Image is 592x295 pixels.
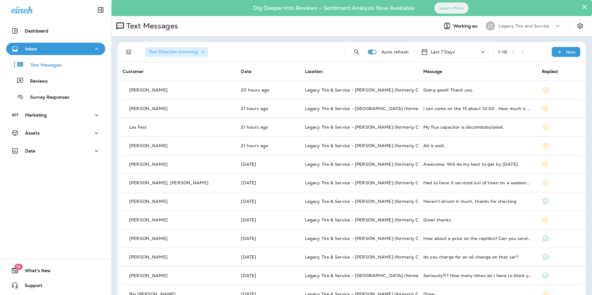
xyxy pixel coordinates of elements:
button: Filters [123,46,135,58]
p: Assets [25,130,40,135]
p: Dashboard [25,28,48,33]
span: Location [305,69,323,74]
p: [PERSON_NAME] [129,217,168,222]
p: Oct 7, 2025 10:25 AM [241,199,295,204]
span: Legacy Tire & Service - [PERSON_NAME] (formerly Chelsea Tire Pros) [305,199,454,204]
button: Data [6,145,105,157]
p: Inbox [25,46,37,51]
button: Close [581,2,587,12]
div: How about a price on the reptiles? Can you send me a pic of the Carlisle? [423,236,532,241]
p: Legacy Tire and Service [499,24,549,28]
p: [PERSON_NAME] [129,254,168,259]
p: [PERSON_NAME], [PERSON_NAME] [129,180,208,185]
div: All is well. [423,143,532,148]
p: [PERSON_NAME] [129,162,168,167]
span: Support [19,283,42,290]
span: Customer [123,69,144,74]
div: 1 - 18 [498,49,507,54]
p: Oct 8, 2025 10:19 AM [241,143,295,148]
button: Collapse Sidebar [92,4,109,16]
button: Marketing [6,109,105,121]
span: Message [423,69,442,74]
div: Seriously?!? How many times do I have to block you!?!? [423,273,532,278]
span: 19 [14,264,23,270]
span: Working as: [453,24,480,29]
p: Oct 6, 2025 01:12 PM [241,217,295,222]
div: do you charge for an oil change on that car? [423,254,532,259]
button: Settings [575,20,586,32]
p: Oct 6, 2025 12:29 PM [241,236,295,241]
span: Legacy Tire & Service - [PERSON_NAME] (formerly Chelsea Tire Pros) [305,161,454,167]
p: Oct 5, 2025 10:28 AM [241,273,295,278]
p: Text Messages [124,21,178,31]
span: Date [241,69,251,74]
div: Great thanks [423,217,532,222]
p: Oct 8, 2025 10:19 AM [241,125,295,130]
div: Awesome. Will do my best to get by tomorrow. [423,162,532,167]
p: Survey Responses [24,95,69,100]
div: LT [486,21,495,31]
p: Oct 7, 2025 10:34 AM [241,180,295,185]
div: Haven't driven it much, thanks for checking [423,199,532,204]
p: Auto refresh [381,49,409,54]
span: Legacy Tire & Service - [GEOGRAPHIC_DATA] (formerly Chalkville Auto & Tire Service) [305,106,490,111]
span: Legacy Tire & Service - [PERSON_NAME] (formerly Chelsea Tire Pros) [305,254,454,260]
div: My flux capacitor is discombobulated. [423,125,532,130]
button: 19What's New [6,264,105,277]
span: What's New [19,268,51,276]
span: Legacy Tire & Service - [PERSON_NAME] (formerly Chelsea Tire Pros) [305,217,454,223]
span: Legacy Tire & Service - [PERSON_NAME] (formerly Chelsea Tire Pros) [305,236,454,241]
p: New [566,49,576,54]
button: Inbox [6,43,105,55]
p: Data [25,148,36,153]
p: [PERSON_NAME] [129,143,168,148]
button: Survey Responses [6,90,105,103]
div: I can come on the 15 about 10:00 . How much is oil change ? [423,106,532,111]
span: Legacy Tire & Service - [PERSON_NAME] (formerly Chelsea Tire Pros) [305,87,454,93]
p: [PERSON_NAME] [129,236,168,241]
span: Legacy Tire & Service - [PERSON_NAME] (formerly Chelsea Tire Pros) [305,180,454,186]
p: Text Messages [24,62,62,68]
p: [PERSON_NAME] [129,106,168,111]
p: [PERSON_NAME] [129,273,168,278]
button: Support [6,279,105,292]
button: Learn More [434,2,468,14]
span: Legacy Tire & Service - [PERSON_NAME] (formerly Chelsea Tire Pros) [305,124,454,130]
p: Dig Deeper into Reviews - Sentiment Analysis Now Available [235,7,432,9]
div: Text Direction:Incoming [145,47,208,57]
p: Les Fast [129,125,147,130]
button: Reviews [6,74,105,87]
button: Search Messages [350,46,363,58]
p: Oct 8, 2025 10:31 AM [241,88,295,92]
div: Going good! Thank you. [423,88,532,92]
span: Replied [542,69,558,74]
p: [PERSON_NAME] [129,88,168,92]
p: Oct 8, 2025 10:24 AM [241,106,295,111]
button: Assets [6,127,105,139]
p: [PERSON_NAME] [129,199,168,204]
p: Marketing [25,113,47,118]
p: Reviews [24,79,48,84]
p: Oct 7, 2025 04:55 PM [241,162,295,167]
button: Text Messages [6,58,105,71]
div: Had to have it serviced out of town on a weekend. The car hasn't been available M-F. [423,180,532,185]
p: Last 7 Days [431,49,455,54]
p: Oct 5, 2025 01:19 PM [241,254,295,259]
button: Dashboard [6,25,105,37]
span: Legacy Tire & Service - [GEOGRAPHIC_DATA] (formerly Magic City Tire & Service) [305,273,480,278]
span: Legacy Tire & Service - [PERSON_NAME] (formerly Chelsea Tire Pros) [305,143,454,148]
span: Text Direction : Incoming [149,49,198,54]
